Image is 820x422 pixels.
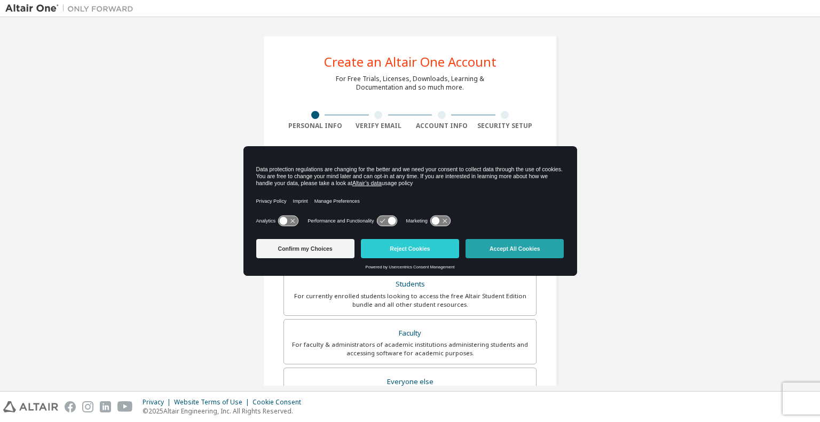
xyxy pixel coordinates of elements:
div: Security Setup [474,122,537,130]
div: Verify Email [347,122,411,130]
div: Students [290,277,530,292]
div: Account Info [410,122,474,130]
div: Website Terms of Use [174,398,253,407]
img: youtube.svg [117,401,133,412]
div: Personal Info [283,122,347,130]
div: For Free Trials, Licenses, Downloads, Learning & Documentation and so much more. [336,75,484,92]
p: © 2025 Altair Engineering, Inc. All Rights Reserved. [143,407,307,416]
div: Create an Altair One Account [324,55,496,68]
div: Faculty [290,326,530,341]
div: For currently enrolled students looking to access the free Altair Student Edition bundle and all ... [290,292,530,309]
div: Privacy [143,398,174,407]
img: facebook.svg [65,401,76,412]
div: Cookie Consent [253,398,307,407]
div: For faculty & administrators of academic institutions administering students and accessing softwa... [290,340,530,357]
img: linkedin.svg [100,401,111,412]
img: altair_logo.svg [3,401,58,412]
div: Everyone else [290,375,530,389]
img: instagram.svg [82,401,93,412]
img: Altair One [5,3,139,14]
